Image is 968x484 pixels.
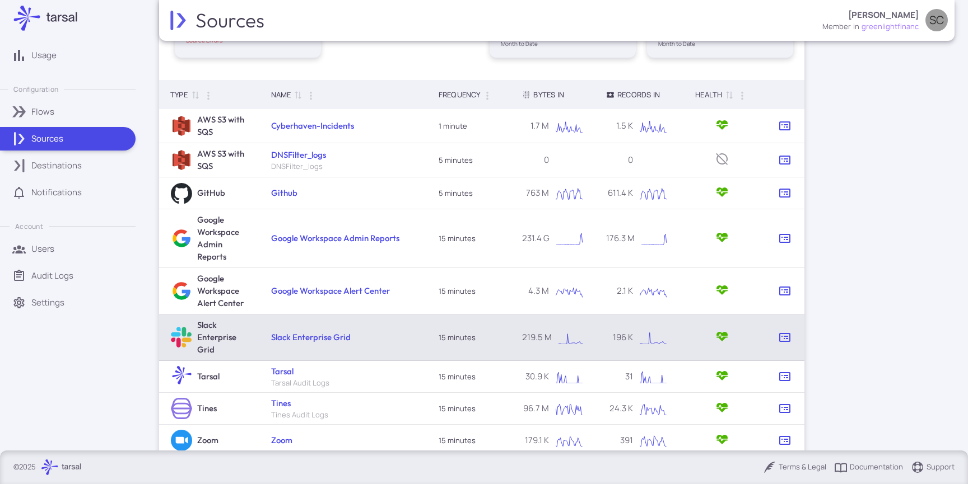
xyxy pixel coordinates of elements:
[551,115,587,137] svg: Interactive chart
[171,280,192,302] img: Google Workspace Alert Center
[302,87,320,105] button: Column Actions
[715,401,729,417] span: Active
[31,159,82,172] p: Destinations
[427,177,511,209] td: 5 minutes
[635,280,671,302] svg: Interactive chart
[427,143,511,177] td: 5 minutes
[427,209,511,268] td: 15 minutes
[551,365,587,388] svg: Interactive chart
[271,435,292,445] a: Zoom
[197,114,252,138] h6: AWS S3 with SQS
[715,433,729,449] span: Active
[271,120,354,131] a: Cyberhaven-Incidents
[635,365,671,388] svg: Interactive chart
[439,88,481,101] div: Frequency
[271,88,291,101] div: Name
[551,429,587,452] div: Chart. Highcharts interactive chart.
[197,187,225,199] h6: GitHub
[551,115,587,137] div: Chart. Highcharts interactive chart.
[427,393,511,425] td: 15 minutes
[637,227,671,250] div: Chart. Highcharts interactive chart.
[551,182,587,204] div: Chart. Highcharts interactive chart.
[635,115,671,137] svg: Interactive chart
[551,429,587,452] svg: Interactive chart
[715,330,729,346] span: Active
[606,232,635,245] p: 176.3 M
[522,370,549,383] p: 30.9 K
[552,227,587,250] svg: Interactive chart
[722,90,736,100] span: Sort by Health ascending
[606,187,633,199] p: 611.4 K
[606,154,633,166] p: 0
[171,398,192,419] img: Tines
[271,233,399,243] a: Google Workspace Admin Reports
[733,87,751,105] button: Column Actions
[31,270,73,282] p: Audit Logs
[554,326,588,349] svg: Interactive chart
[606,434,633,447] p: 391
[197,319,252,356] h6: Slack Enterprise Grid
[427,268,511,314] td: 15 minutes
[911,460,955,474] div: Support
[715,185,729,201] span: Active
[31,106,54,118] p: Flows
[606,331,633,344] p: 196 K
[197,370,220,383] h6: Tarsal
[853,21,859,32] span: in
[695,88,722,101] div: Health
[13,462,36,473] p: © 2025
[271,410,328,420] span: Tines Audit Logs
[635,397,671,420] div: Chart. Highcharts interactive chart.
[715,231,729,247] span: Active
[929,15,944,26] span: SC
[606,370,633,383] p: 31
[635,429,671,452] svg: Interactive chart
[171,366,192,387] img: Tarsal
[763,460,826,474] div: Terms & Legal
[635,280,671,302] div: Chart. Highcharts interactive chart.
[291,90,304,100] span: Sort by Name ascending
[427,361,511,393] td: 15 minutes
[271,149,326,160] a: DNSFilter_logs
[522,187,549,199] p: 763 M
[822,21,851,32] div: member
[715,118,729,134] span: Active
[13,84,58,94] p: Configuration
[171,228,192,249] img: Google Workspace Admin Reports
[637,227,671,250] svg: Interactive chart
[715,283,729,299] span: Active
[199,87,217,105] button: Column Actions
[427,314,511,361] td: 15 minutes
[551,182,587,204] svg: Interactive chart
[551,280,587,302] div: Chart. Highcharts interactive chart.
[658,41,782,46] div: Month to Date
[522,285,549,297] p: 4.3 M
[715,369,729,385] span: Active
[271,285,390,296] a: Google Workspace Alert Center
[197,402,217,415] h6: Tines
[186,37,222,43] div: Source Errors
[271,366,294,377] a: Tarsal
[635,365,671,388] div: Chart. Highcharts interactive chart.
[522,88,564,101] div: Bytes In
[635,182,671,204] svg: Interactive chart
[816,4,955,36] button: [PERSON_NAME]memberingreenlightfinancSC
[551,397,587,420] svg: Interactive chart
[522,434,549,447] p: 179.1 K
[197,434,218,447] h6: Zoom
[635,115,671,137] div: Chart. Highcharts interactive chart.
[31,133,63,145] p: Sources
[635,429,671,452] div: Chart. Highcharts interactive chart.
[197,214,252,263] h6: Google Workspace Admin Reports
[271,161,326,171] span: DNSFilter_logs
[196,8,267,32] h2: Sources
[635,326,671,349] div: Chart. Highcharts interactive chart.
[551,280,587,302] svg: Interactive chart
[635,182,671,204] div: Chart. Highcharts interactive chart.
[478,87,496,105] button: Column Actions
[848,9,919,21] p: [PERSON_NAME]
[635,326,671,349] svg: Interactive chart
[606,88,660,101] div: Records In
[15,222,43,231] p: Account
[862,21,919,32] span: greenlightfinanc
